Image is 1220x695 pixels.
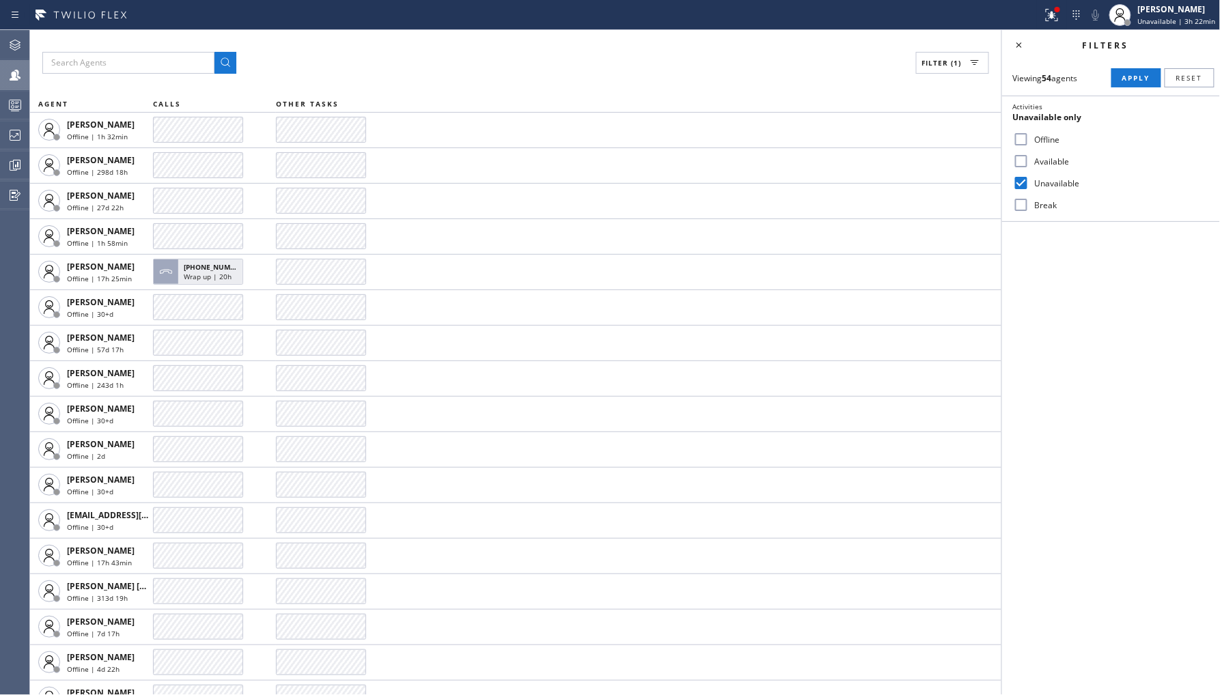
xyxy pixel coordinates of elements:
span: Unavailable | 3h 22min [1138,16,1216,26]
div: Activities [1013,102,1209,111]
span: Offline | 30+d [67,522,113,532]
input: Search Agents [42,52,214,74]
span: [PERSON_NAME] [67,154,135,166]
span: Offline | 1h 58min [67,238,128,248]
span: [PERSON_NAME] [67,225,135,237]
span: [PERSON_NAME] [67,332,135,343]
span: Offline | 7d 17h [67,629,120,638]
button: Filter (1) [916,52,989,74]
span: Offline | 243d 1h [67,380,124,390]
span: Offline | 298d 18h [67,167,128,177]
span: [PERSON_NAME] [67,119,135,130]
span: Offline | 17h 43min [67,558,132,567]
label: Unavailable [1029,178,1209,189]
span: [PERSON_NAME] [67,261,135,272]
label: Break [1029,199,1209,211]
span: [PERSON_NAME] [67,296,135,308]
span: Filters [1083,40,1129,51]
span: Apply [1122,73,1150,83]
span: Offline | 313d 19h [67,593,128,603]
button: [PHONE_NUMBER]Wrap up | 20h [153,255,247,289]
div: [PERSON_NAME] [1138,3,1216,15]
span: [PERSON_NAME] [67,438,135,450]
span: Reset [1176,73,1203,83]
span: [PERSON_NAME] [67,616,135,627]
span: [PHONE_NUMBER] [184,262,246,272]
button: Apply [1111,68,1161,87]
span: Offline | 30+d [67,487,113,496]
span: [PERSON_NAME] [67,367,135,379]
button: Reset [1165,68,1215,87]
span: Offline | 30+d [67,416,113,425]
span: [PERSON_NAME] [67,190,135,201]
span: Unavailable only [1013,111,1082,123]
span: [PERSON_NAME] [67,403,135,414]
span: CALLS [153,99,181,109]
span: Wrap up | 20h [184,272,232,281]
span: [EMAIL_ADDRESS][DOMAIN_NAME] [67,509,208,521]
span: [PERSON_NAME] [67,545,135,556]
span: Filter (1) [922,58,962,68]
label: Offline [1029,134,1209,145]
label: Available [1029,156,1209,167]
span: OTHER TASKS [276,99,339,109]
span: Offline | 1h 32min [67,132,128,141]
button: Mute [1086,5,1105,25]
span: [PERSON_NAME] [PERSON_NAME] [67,580,204,592]
span: Offline | 27d 22h [67,203,124,212]
span: Offline | 2d [67,451,105,461]
span: Offline | 57d 17h [67,345,124,354]
span: AGENT [38,99,68,109]
strong: 54 [1042,72,1052,84]
span: Viewing agents [1013,72,1078,84]
span: Offline | 30+d [67,309,113,319]
span: [PERSON_NAME] [67,474,135,485]
span: Offline | 17h 25min [67,274,132,283]
span: [PERSON_NAME] [67,651,135,663]
span: Offline | 4d 22h [67,664,120,674]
